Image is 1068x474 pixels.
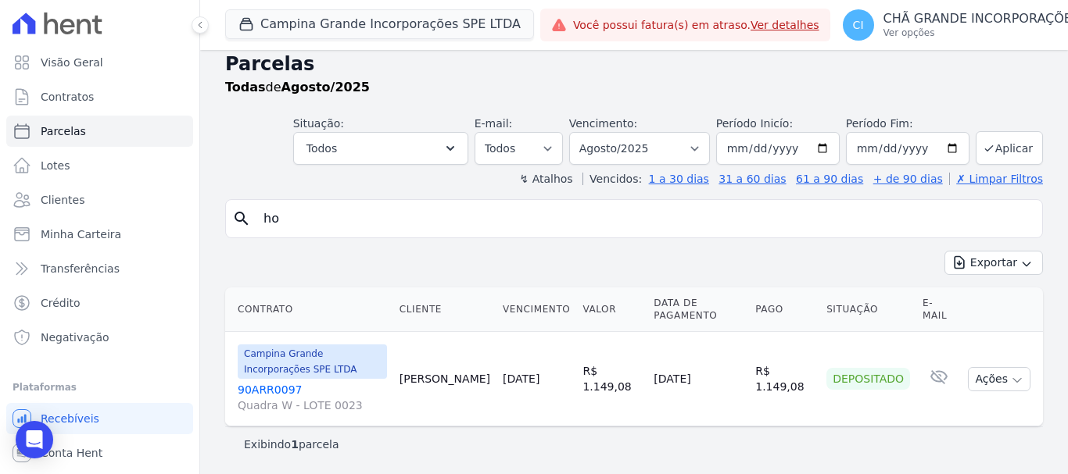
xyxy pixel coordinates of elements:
span: Crédito [41,295,81,311]
button: Ações [968,367,1030,391]
th: Vencimento [496,287,576,332]
a: Transferências [6,253,193,284]
b: 1 [291,438,299,451]
span: Minha Carteira [41,226,121,242]
span: Lotes [41,158,70,173]
div: Open Intercom Messenger [16,421,53,458]
span: Parcelas [41,123,86,139]
label: Período Inicío: [716,117,793,130]
button: Aplicar [976,131,1043,165]
a: Negativação [6,322,193,353]
label: E-mail: [475,117,513,130]
strong: Todas [225,80,266,94]
h2: Parcelas [225,50,1043,78]
a: 1 a 30 dias [649,173,709,185]
a: Contratos [6,81,193,112]
span: Conta Hent [41,445,102,461]
a: ✗ Limpar Filtros [949,173,1043,185]
th: Cliente [393,287,496,332]
label: Vencidos: [582,173,642,185]
span: Clientes [41,192,84,208]
button: Campina Grande Incorporações SPE LTDA [225,9,534,39]
a: + de 90 dias [873,173,943,185]
label: ↯ Atalhos [519,173,572,185]
th: Data de Pagamento [647,287,749,332]
p: Exibindo parcela [244,437,339,452]
i: search [232,209,251,228]
th: Contrato [225,287,393,332]
label: Vencimento: [569,117,637,130]
th: E-mail [916,287,962,332]
input: Buscar por nome do lote ou do cliente [254,203,1036,234]
th: Situação [820,287,916,332]
td: [PERSON_NAME] [393,332,496,426]
span: Campina Grande Incorporações SPE LTDA [238,344,387,379]
th: Pago [749,287,820,332]
a: Minha Carteira [6,219,193,250]
a: Lotes [6,150,193,181]
a: Recebíveis [6,403,193,434]
td: R$ 1.149,08 [576,332,647,426]
td: [DATE] [647,332,749,426]
a: Conta Hent [6,437,193,469]
span: Negativação [41,330,109,345]
span: Você possui fatura(s) em atraso. [573,17,819,34]
span: CI [853,20,864,30]
span: Recebíveis [41,411,99,426]
th: Valor [576,287,647,332]
label: Período Fim: [846,116,969,132]
div: Depositado [826,368,910,390]
a: Visão Geral [6,47,193,78]
button: Exportar [944,251,1043,275]
p: de [225,78,370,97]
label: Situação: [293,117,344,130]
a: [DATE] [503,372,539,385]
span: Visão Geral [41,55,103,70]
a: 61 a 90 dias [796,173,863,185]
a: Ver detalhes [751,19,819,31]
span: Quadra W - LOTE 0023 [238,397,387,413]
div: Plataformas [13,378,187,397]
a: Crédito [6,287,193,319]
span: Transferências [41,261,120,276]
span: Todos [306,139,337,158]
strong: Agosto/2025 [281,80,370,94]
button: Todos [293,132,468,165]
a: 31 a 60 dias [719,173,786,185]
a: Clientes [6,184,193,216]
td: R$ 1.149,08 [749,332,820,426]
span: Contratos [41,89,94,105]
a: Parcelas [6,116,193,147]
a: 90ARR0097Quadra W - LOTE 0023 [238,382,387,413]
